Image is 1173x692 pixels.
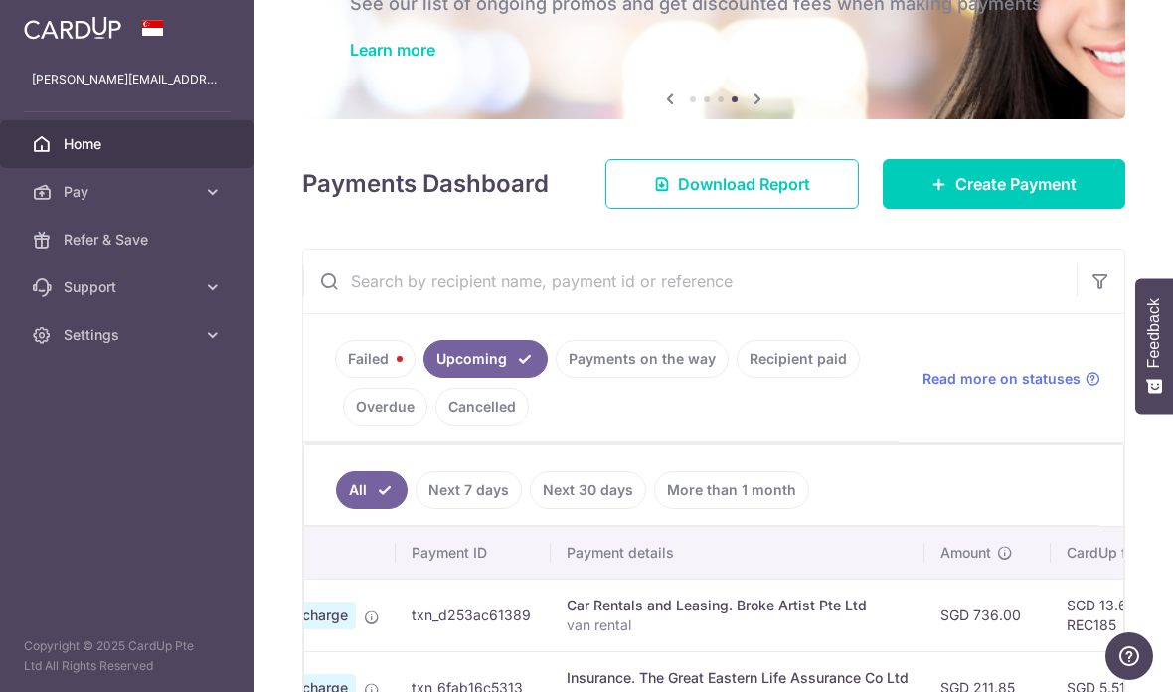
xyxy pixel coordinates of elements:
a: Create Payment [883,159,1125,209]
a: Download Report [605,159,859,209]
span: Download Report [678,172,810,196]
span: Read more on statuses [922,369,1081,389]
div: Car Rentals and Leasing. Broke Artist Pte Ltd [567,596,909,615]
a: Next 30 days [530,471,646,509]
button: Feedback - Show survey [1135,278,1173,414]
span: Amount [940,543,991,563]
span: Refer & Save [64,230,195,250]
a: Recipient paid [737,340,860,378]
a: Failed [335,340,416,378]
a: Cancelled [435,388,529,426]
a: More than 1 month [654,471,809,509]
a: Learn more [350,40,435,60]
td: SGD 736.00 [924,579,1051,651]
span: Settings [64,325,195,345]
td: txn_d253ac61389 [396,579,551,651]
a: Read more on statuses [922,369,1100,389]
span: Feedback [1145,298,1163,368]
th: Payment details [551,527,924,579]
div: Insurance. The Great Eastern Life Assurance Co Ltd [567,668,909,688]
a: Upcoming [423,340,548,378]
span: Pay [64,182,195,202]
a: Next 7 days [416,471,522,509]
img: CardUp [24,16,121,40]
th: Payment ID [396,527,551,579]
p: van rental [567,615,909,635]
span: CardUp fee [1067,543,1142,563]
iframe: Opens a widget where you can find more information [1105,632,1153,682]
a: Overdue [343,388,427,426]
span: Home [64,134,195,154]
input: Search by recipient name, payment id or reference [303,250,1077,313]
span: Support [64,277,195,297]
h4: Payments Dashboard [302,166,549,202]
p: [PERSON_NAME][EMAIL_ADDRESS][PERSON_NAME][DOMAIN_NAME] [32,70,223,89]
a: Payments on the way [556,340,729,378]
a: All [336,471,408,509]
span: Create Payment [955,172,1077,196]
